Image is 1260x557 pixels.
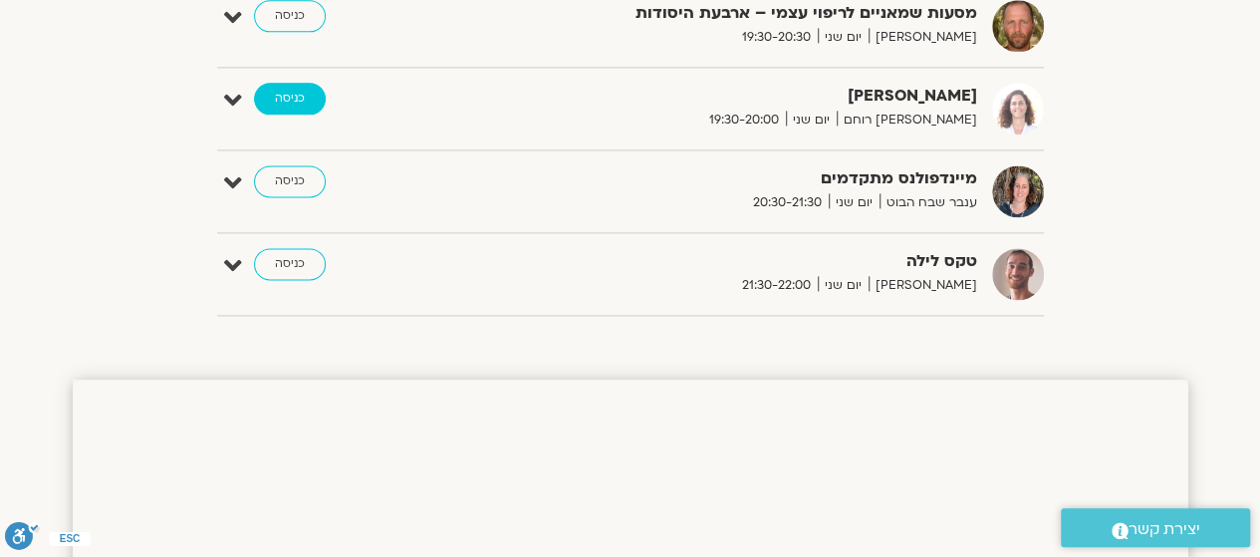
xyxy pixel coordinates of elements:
[1061,508,1250,547] a: יצירת קשר
[880,192,977,213] span: ענבר שבח הבוט
[1129,516,1200,543] span: יצירת קשר
[746,192,829,213] span: 20:30-21:30
[818,275,869,296] span: יום שני
[489,83,977,110] strong: [PERSON_NAME]
[735,275,818,296] span: 21:30-22:00
[786,110,837,131] span: יום שני
[869,275,977,296] span: [PERSON_NAME]
[837,110,977,131] span: [PERSON_NAME] רוחם
[869,27,977,48] span: [PERSON_NAME]
[254,165,326,197] a: כניסה
[735,27,818,48] span: 19:30-20:30
[489,248,977,275] strong: טקס לילה
[818,27,869,48] span: יום שני
[254,248,326,280] a: כניסה
[829,192,880,213] span: יום שני
[489,165,977,192] strong: מיינדפולנס מתקדמים
[702,110,786,131] span: 19:30-20:00
[254,83,326,115] a: כניסה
